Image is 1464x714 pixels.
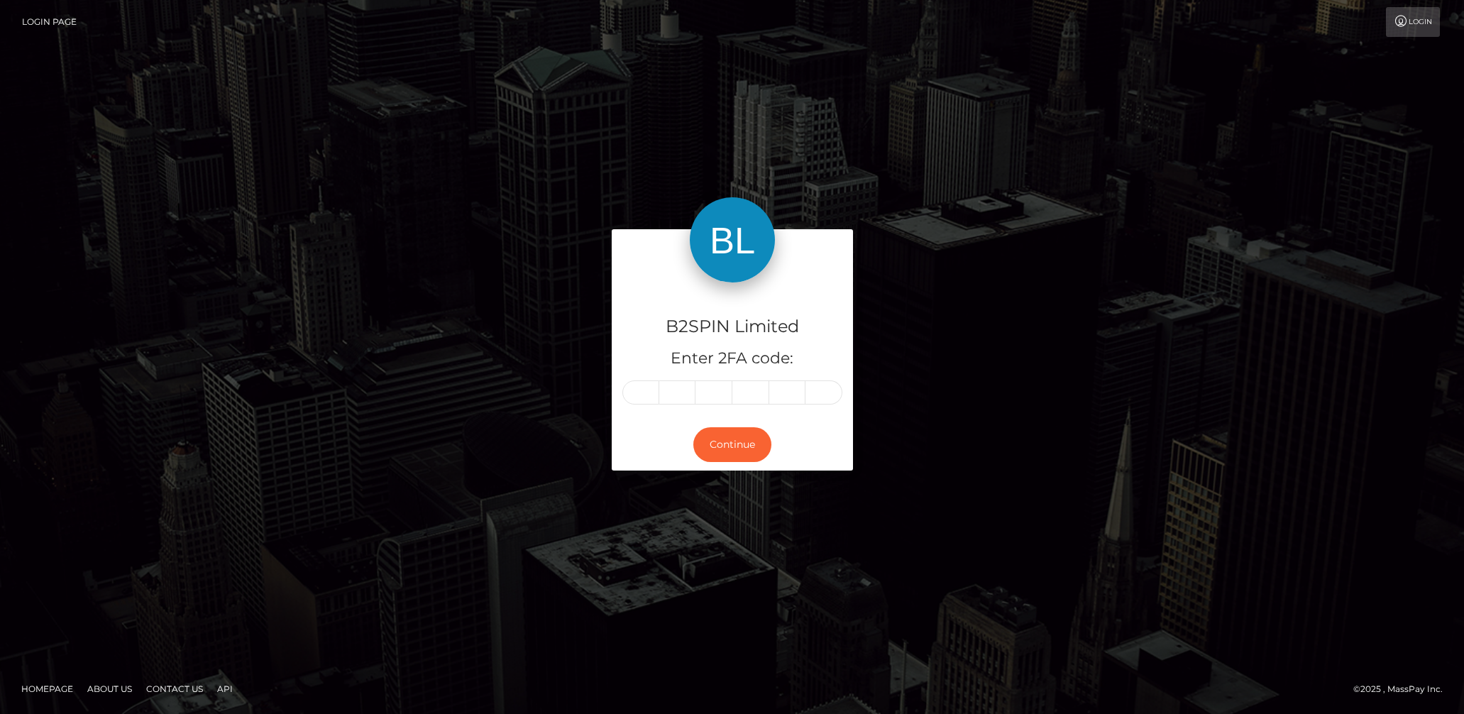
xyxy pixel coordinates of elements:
a: Contact Us [141,678,209,700]
button: Continue [693,427,771,462]
a: Login [1386,7,1440,37]
img: B2SPIN Limited [690,197,775,282]
h5: Enter 2FA code: [622,348,842,370]
a: Login Page [22,7,77,37]
a: Homepage [16,678,79,700]
h4: B2SPIN Limited [622,314,842,339]
a: API [211,678,238,700]
a: About Us [82,678,138,700]
div: © 2025 , MassPay Inc. [1353,681,1453,697]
